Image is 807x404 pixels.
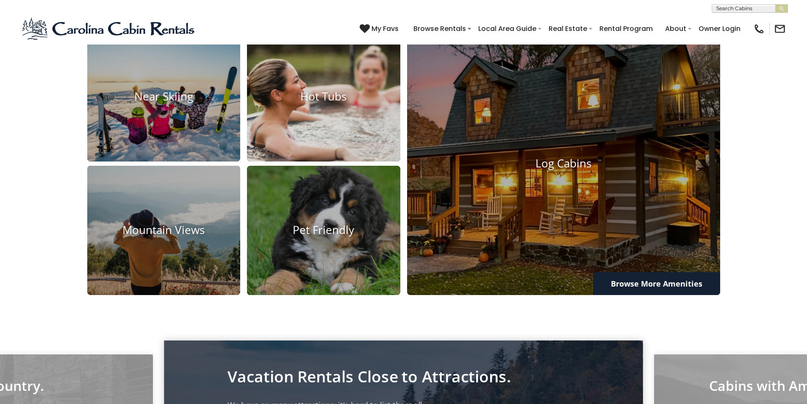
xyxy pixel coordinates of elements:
[87,32,241,162] a: Near Skiing
[247,224,400,237] h4: Pet Friendly
[407,32,720,295] a: Log Cabins
[694,21,745,36] a: Owner Login
[372,23,399,34] span: My Favs
[774,23,786,35] img: mail-regular-black.png
[661,21,691,36] a: About
[87,166,241,295] a: Mountain Views
[247,90,400,103] h4: Hot Tubs
[87,90,241,103] h4: Near Skiing
[474,21,541,36] a: Local Area Guide
[247,166,400,295] a: Pet Friendly
[247,32,400,162] a: Hot Tubs
[360,23,401,34] a: My Favs
[595,21,657,36] a: Rental Program
[87,224,241,237] h4: Mountain Views
[407,157,720,170] h4: Log Cabins
[227,370,580,383] p: Vacation Rentals Close to Attractions.
[544,21,591,36] a: Real Estate
[21,16,197,42] img: Blue-2.png
[753,23,765,35] img: phone-regular-black.png
[409,21,470,36] a: Browse Rentals
[593,272,720,295] a: Browse More Amenities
